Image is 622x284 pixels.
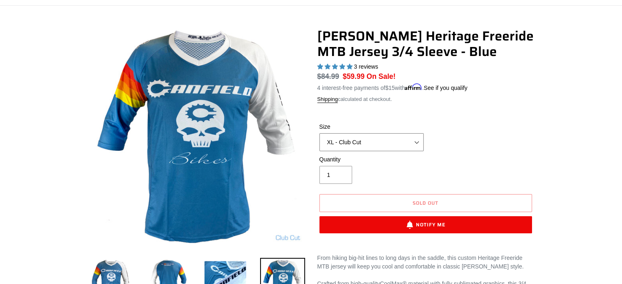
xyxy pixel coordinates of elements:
span: On Sale! [366,71,395,82]
span: 5.00 stars [317,63,354,70]
p: 4 interest-free payments of with . [317,82,467,92]
span: Affirm [405,83,422,90]
span: Sold out [413,199,438,207]
a: See if you qualify - Learn more about Affirm Financing (opens in modal) [424,85,467,91]
button: Sold out [319,194,532,212]
a: Shipping [317,96,338,103]
label: Size [319,123,424,131]
span: 3 reviews [354,63,378,70]
span: $15 [385,85,395,91]
span: $59.99 [343,72,365,81]
h1: [PERSON_NAME] Heritage Freeride MTB Jersey 3/4 Sleeve - Blue [317,28,534,60]
div: calculated at checkout. [317,95,534,103]
button: Notify Me [319,216,532,233]
label: Quantity [319,155,424,164]
s: $84.99 [317,72,339,81]
div: From hiking big-hit lines to long days in the saddle, this custom Heritage Freeride MTB jersey wi... [317,254,534,271]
